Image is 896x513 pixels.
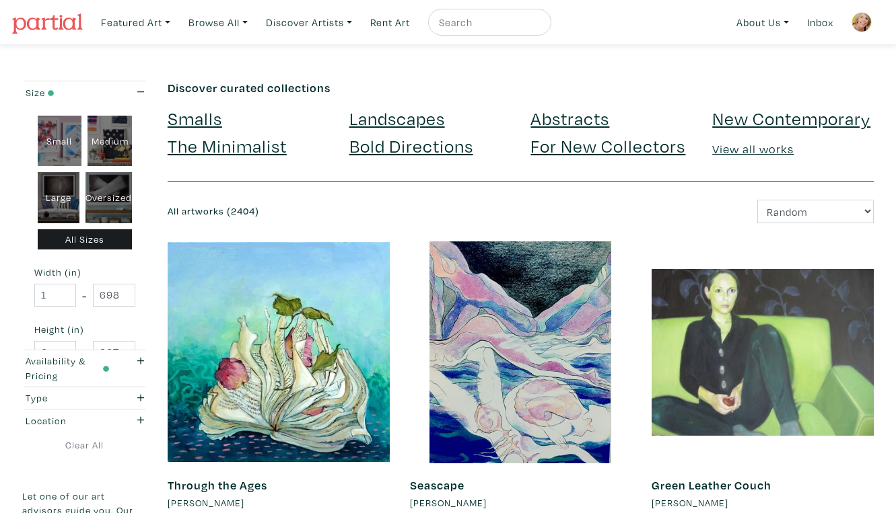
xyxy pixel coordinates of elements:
a: Seascape [410,477,464,493]
div: Size [26,85,110,100]
a: New Contemporary [712,106,870,130]
div: Medium [88,116,132,167]
span: - [82,344,87,362]
div: Large [38,172,80,223]
div: Location [26,413,110,428]
div: All Sizes [38,229,133,250]
small: Width (in) [34,268,135,277]
input: Search [438,14,539,31]
a: For New Collectors [530,134,685,157]
a: Discover Artists [260,9,358,36]
a: Landscapes [349,106,445,130]
a: Clear All [22,438,147,452]
a: About Us [730,9,795,36]
a: [PERSON_NAME] [410,496,632,510]
div: Oversized [85,172,132,223]
a: Rent Art [364,9,416,36]
div: Small [38,116,82,167]
a: Inbox [801,9,839,36]
div: Type [26,391,110,405]
a: Through the Ages [168,477,267,493]
a: View all works [712,141,794,157]
small: Height (in) [34,325,135,334]
li: [PERSON_NAME] [652,496,728,510]
img: phpThumb.php [852,12,872,32]
li: [PERSON_NAME] [410,496,487,510]
a: [PERSON_NAME] [652,496,874,510]
a: Bold Directions [349,134,473,157]
button: Size [22,81,147,104]
button: Location [22,409,147,432]
li: [PERSON_NAME] [168,496,244,510]
button: Type [22,387,147,409]
span: - [82,286,87,305]
a: Green Leather Couch [652,477,771,493]
div: Availability & Pricing [26,354,110,383]
a: The Minimalist [168,134,287,157]
a: Browse All [182,9,254,36]
a: [PERSON_NAME] [168,496,390,510]
a: Abstracts [530,106,609,130]
a: Featured Art [95,9,176,36]
a: Smalls [168,106,222,130]
button: Availability & Pricing [22,350,147,387]
h6: Discover curated collections [168,81,874,95]
h6: All artworks (2404) [168,206,511,217]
